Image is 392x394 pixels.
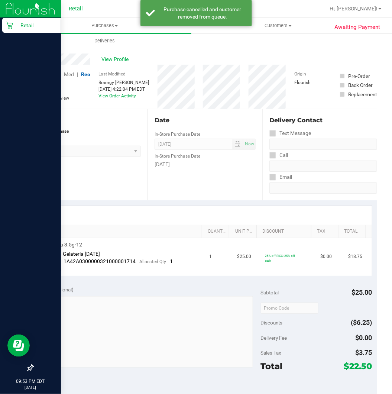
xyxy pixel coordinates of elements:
[269,139,377,150] input: Format: (999) 999-9999
[356,349,372,356] span: $3.75
[210,253,212,260] span: 1
[140,259,166,264] span: Allocated Qty
[33,116,141,125] div: Location
[261,316,283,329] span: Discounts
[356,334,372,342] span: $0.00
[269,116,377,125] div: Delivery Contact
[98,93,136,98] a: View Order Activity
[6,22,13,29] inline-svg: Retail
[262,229,308,235] a: Discount
[159,6,246,20] div: Purchase cancelled and customer removed from queue.
[269,172,292,183] label: Email
[155,131,200,138] label: In-Store Purchase Date
[348,72,370,80] div: Pre-Order
[98,71,126,77] label: Last Modified
[261,361,283,371] span: Total
[170,258,173,264] span: 1
[265,254,295,262] span: 25% off RICC: 25% off each
[81,71,90,77] span: Rec
[63,251,100,257] span: Gelateria [DATE]
[155,161,256,168] div: [DATE]
[98,79,149,86] div: Bramgy [PERSON_NAME]
[235,229,254,235] a: Unit Price
[84,38,125,44] span: Deliveries
[18,33,191,49] a: Deliveries
[348,81,373,89] div: Back Order
[64,258,136,264] span: 1A42A0300000321000001714
[294,71,306,77] label: Origin
[3,385,58,391] p: [DATE]
[294,79,331,86] div: Flourish
[334,23,380,32] span: Awaiting Payment
[237,253,251,260] span: $25.00
[155,153,200,159] label: In-Store Purchase Date
[269,161,377,172] input: Format: (999) 999-9999
[317,229,336,235] a: Tax
[269,150,288,161] label: Call
[344,361,372,371] span: $22.50
[18,22,191,29] span: Purchases
[192,22,365,29] span: Customers
[261,290,279,295] span: Subtotal
[348,91,377,98] div: Replacement
[208,229,226,235] a: Quantity
[3,378,58,385] p: 09:53 PM EDT
[98,86,149,93] div: [DATE] 4:22:04 PM EDT
[349,253,363,260] span: $18.75
[269,128,311,139] label: Text Message
[191,18,365,33] a: Customers
[101,55,131,63] span: View Profile
[261,350,282,356] span: Sales Tax
[69,6,83,12] span: Retail
[330,6,378,12] span: Hi, [PERSON_NAME]!
[64,71,74,77] span: Med
[321,253,332,260] span: $0.00
[13,21,58,30] p: Retail
[43,241,82,248] span: Gelateria 3.5g-12
[155,116,256,125] div: Date
[261,303,318,314] input: Promo Code
[44,229,199,235] a: SKU
[7,335,30,357] iframe: Resource center
[18,18,191,33] a: Purchases
[351,319,372,326] span: ($6.25)
[261,335,287,341] span: Delivery Fee
[77,71,78,77] span: |
[344,229,363,235] a: Total
[352,288,372,296] span: $25.00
